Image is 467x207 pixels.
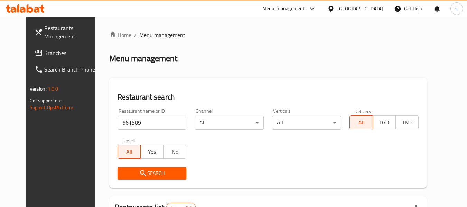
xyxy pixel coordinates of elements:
a: Branches [29,45,104,61]
div: All [272,116,341,130]
span: Search [123,169,181,178]
div: [GEOGRAPHIC_DATA] [337,5,383,12]
div: Menu-management [262,4,305,13]
span: No [166,147,184,157]
span: Branches [44,49,99,57]
button: TGO [373,115,396,129]
label: Upsell [122,138,135,143]
span: Menu management [139,31,185,39]
span: s [455,5,458,12]
a: Restaurants Management [29,20,104,45]
span: All [121,147,138,157]
label: Delivery [354,109,372,113]
h2: Menu management [109,53,177,64]
span: TGO [376,117,393,128]
li: / [134,31,137,39]
span: Get support on: [30,96,62,105]
button: Yes [140,145,164,159]
span: All [353,117,370,128]
span: Version: [30,84,47,93]
button: TMP [395,115,419,129]
nav: breadcrumb [109,31,427,39]
button: All [349,115,373,129]
h2: Restaurant search [118,92,419,102]
div: All [195,116,264,130]
button: Search [118,167,187,180]
button: No [163,145,186,159]
button: All [118,145,141,159]
span: Yes [143,147,161,157]
span: TMP [399,117,416,128]
span: Restaurants Management [44,24,99,40]
span: Search Branch Phone [44,65,99,74]
a: Support.OpsPlatform [30,103,74,112]
span: 1.0.0 [48,84,58,93]
a: Home [109,31,131,39]
input: Search for restaurant name or ID.. [118,116,187,130]
a: Search Branch Phone [29,61,104,78]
